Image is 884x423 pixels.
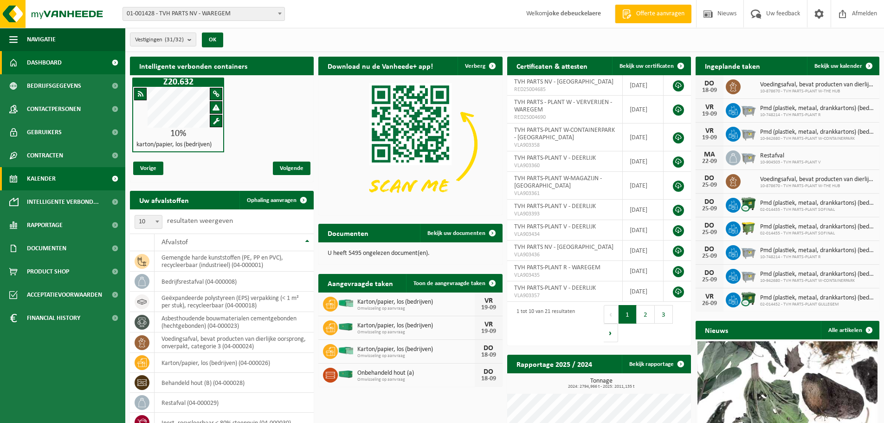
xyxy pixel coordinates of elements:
[130,33,196,46] button: Vestigingen(31/32)
[623,75,663,96] td: [DATE]
[512,378,691,389] h3: Tonnage
[514,190,616,197] span: VLA903361
[604,305,619,324] button: Previous
[318,75,502,213] img: Download de VHEPlus App
[760,294,875,302] span: Pmd (plastiek, metaal, drankkartons) (bedrijven)
[465,63,485,69] span: Verberg
[696,321,737,339] h2: Nieuws
[155,251,314,272] td: gemengde harde kunststoffen (PE, PP en PVC), recycleerbaar (industrieel) (04-000001)
[202,33,223,47] button: OK
[760,302,875,307] span: 02-014452 - TVH PARTS-PLANT GULLEGEM
[514,114,616,121] span: RED25004690
[700,135,719,141] div: 19-09
[318,224,378,242] h2: Documenten
[135,78,222,87] h1: Z20.632
[130,191,198,209] h2: Uw afvalstoffen
[155,292,314,312] td: geëxpandeerde polystyreen (EPS) verpakking (< 1 m² per stuk), recycleerbaar (04-000018)
[760,231,875,236] span: 02-014455 - TVH PARTS-PLANT SOFINAL
[514,142,616,149] span: VLA903358
[514,203,596,210] span: TVH PARTS-PLANT V - DEERLIJK
[741,267,756,283] img: WB-2500-GAL-GY-01
[623,124,663,151] td: [DATE]
[420,224,502,242] a: Bekijk uw documenten
[700,104,719,111] div: VR
[479,368,498,376] div: DO
[760,271,875,278] span: Pmd (plastiek, metaal, drankkartons) (bedrijven)
[700,246,719,253] div: DO
[27,190,99,214] span: Intelligente verbond...
[514,251,616,259] span: VLA903436
[133,129,223,138] div: 10%
[700,293,719,300] div: VR
[357,322,474,330] span: Karton/papier, los (bedrijven)
[623,261,663,281] td: [DATE]
[760,223,875,231] span: Pmd (plastiek, metaal, drankkartons) (bedrijven)
[700,111,719,117] div: 19-09
[512,304,575,343] div: 1 tot 10 van 21 resultaten
[514,210,616,218] span: VLA903393
[27,214,63,237] span: Rapportage
[514,272,616,279] span: VLA903435
[619,305,637,324] button: 1
[155,373,314,393] td: behandeld hout (B) (04-000028)
[623,151,663,172] td: [DATE]
[700,151,719,158] div: MA
[760,105,875,112] span: Pmd (plastiek, metaal, drankkartons) (bedrijven)
[357,370,474,377] span: Onbehandeld hout (a)
[512,384,691,389] span: 2024: 2794,966 t - 2025: 2011,135 t
[357,299,474,306] span: Karton/papier, los (bedrijven)
[406,274,502,293] a: Toon de aangevraagde taken
[700,158,719,165] div: 22-09
[514,175,602,189] span: TVH PARTS-PLANT W-MAGAZIJN - [GEOGRAPHIC_DATA]
[155,312,314,332] td: asbesthoudende bouwmaterialen cementgebonden (hechtgebonden) (04-000023)
[427,230,485,236] span: Bekijk uw documenten
[514,244,613,251] span: TVH PARTS NV - [GEOGRAPHIC_DATA]
[479,376,498,382] div: 18-09
[479,297,498,305] div: VR
[700,222,719,229] div: DO
[741,125,756,141] img: WB-2500-GAL-GY-01
[514,127,615,141] span: TVH PARTS-PLANT W-CONTAINERPARK - [GEOGRAPHIC_DATA]
[357,346,474,353] span: Karton/papier, los (bedrijven)
[760,112,875,118] span: 10-748214 - TVH PARTS-PLANT R
[130,57,314,75] h2: Intelligente verbonden containers
[514,155,596,162] span: TVH PARTS-PLANT V - DEERLIJK
[318,274,402,292] h2: Aangevraagde taken
[514,86,616,93] span: RED25004685
[27,260,69,283] span: Product Shop
[514,285,596,292] span: TVH PARTS-PLANT V - DEERLIJK
[27,283,102,306] span: Acceptatievoorwaarden
[357,306,474,312] span: Omwisseling op aanvraag
[612,57,690,75] a: Bekijk uw certificaten
[821,321,878,339] a: Alle artikelen
[155,393,314,413] td: restafval (04-000029)
[700,198,719,206] div: DO
[507,57,597,75] h2: Certificaten & attesten
[514,99,612,113] span: TVH PARTS - PLANT W - VERVERIJEN - WAREGEM
[637,305,655,324] button: 2
[547,10,601,17] strong: joke debeuckelaere
[161,239,188,246] span: Afvalstof
[479,328,498,335] div: 19-09
[357,330,474,335] span: Omwisseling op aanvraag
[760,254,875,260] span: 10-748214 - TVH PARTS-PLANT R
[514,78,613,85] span: TVH PARTS NV - [GEOGRAPHIC_DATA]
[135,33,184,47] span: Vestigingen
[619,63,674,69] span: Bekijk uw certificaten
[27,121,62,144] span: Gebruikers
[135,215,162,229] span: 10
[155,353,314,373] td: karton/papier, los (bedrijven) (04-000026)
[700,182,719,189] div: 25-09
[514,223,596,230] span: TVH PARTS-PLANT V - DEERLIJK
[479,305,498,311] div: 19-09
[27,237,66,260] span: Documenten
[136,142,212,148] h4: karton/papier, los (bedrijven)
[514,292,616,299] span: VLA903357
[623,220,663,241] td: [DATE]
[623,200,663,220] td: [DATE]
[741,196,756,212] img: WB-1100-CU
[760,207,875,213] span: 02-014455 - TVH PARTS-PLANT SOFINAL
[623,96,663,124] td: [DATE]
[123,7,285,21] span: 01-001428 - TVH PARTS NV - WAREGEM
[479,321,498,328] div: VR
